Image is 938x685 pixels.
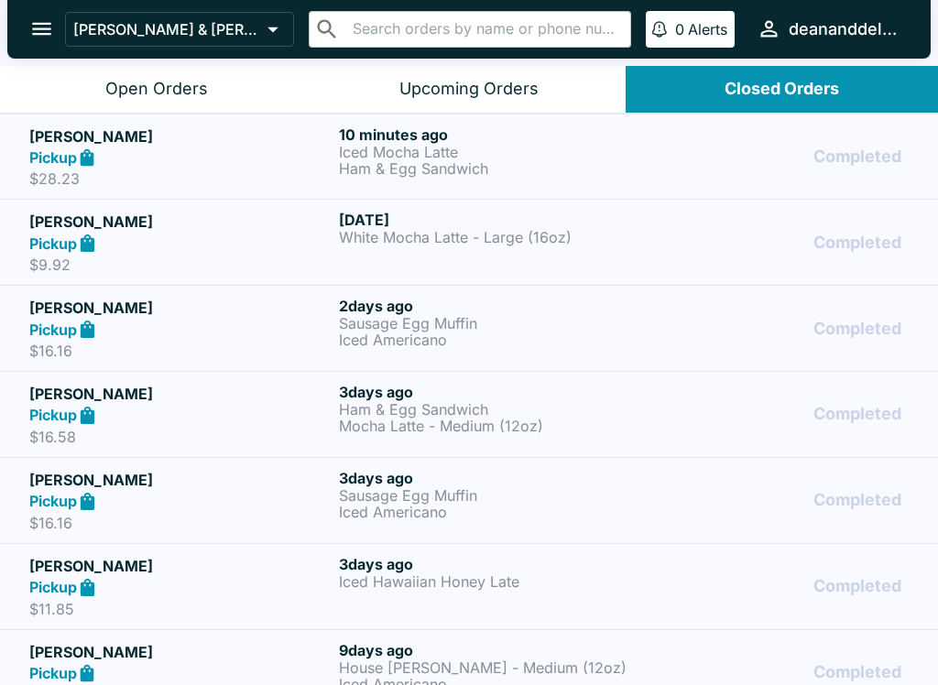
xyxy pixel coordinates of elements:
div: deananddelucakoula [789,18,901,40]
h5: [PERSON_NAME] [29,641,332,663]
p: Sausage Egg Muffin [339,315,641,332]
strong: Pickup [29,664,77,682]
p: [PERSON_NAME] & [PERSON_NAME] - Kaka’ako-Koula [73,20,260,38]
strong: Pickup [29,234,77,253]
h6: [DATE] [339,211,641,229]
p: $16.58 [29,428,332,446]
p: White Mocha Latte - Large (16oz) [339,229,641,245]
strong: Pickup [29,492,77,510]
span: 9 days ago [339,641,413,659]
p: $28.23 [29,169,332,188]
p: Alerts [688,20,727,38]
h6: 10 minutes ago [339,125,641,144]
p: 0 [675,20,684,38]
h5: [PERSON_NAME] [29,297,332,319]
div: Closed Orders [725,79,839,100]
div: Open Orders [105,79,208,100]
span: 3 days ago [339,383,413,401]
strong: Pickup [29,321,77,339]
button: open drawer [18,5,65,52]
span: 3 days ago [339,555,413,573]
p: Mocha Latte - Medium (12oz) [339,418,641,434]
h5: [PERSON_NAME] [29,211,332,233]
h5: [PERSON_NAME] [29,383,332,405]
p: Ham & Egg Sandwich [339,401,641,418]
strong: Pickup [29,148,77,167]
strong: Pickup [29,406,77,424]
p: Sausage Egg Muffin [339,487,641,504]
p: $16.16 [29,514,332,532]
p: Ham & Egg Sandwich [339,160,641,177]
h5: [PERSON_NAME] [29,125,332,147]
h5: [PERSON_NAME] [29,555,332,577]
div: Upcoming Orders [399,79,539,100]
p: $11.85 [29,600,332,618]
span: 3 days ago [339,469,413,487]
span: 2 days ago [339,297,413,315]
button: deananddelucakoula [749,9,909,49]
p: Iced Mocha Latte [339,144,641,160]
p: Iced Americano [339,504,641,520]
p: House [PERSON_NAME] - Medium (12oz) [339,659,641,676]
p: Iced Hawaiian Honey Late [339,573,641,590]
p: Iced Americano [339,332,641,348]
p: $9.92 [29,256,332,274]
input: Search orders by name or phone number [347,16,623,42]
h5: [PERSON_NAME] [29,469,332,491]
button: [PERSON_NAME] & [PERSON_NAME] - Kaka’ako-Koula [65,12,294,47]
strong: Pickup [29,578,77,596]
p: $16.16 [29,342,332,360]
